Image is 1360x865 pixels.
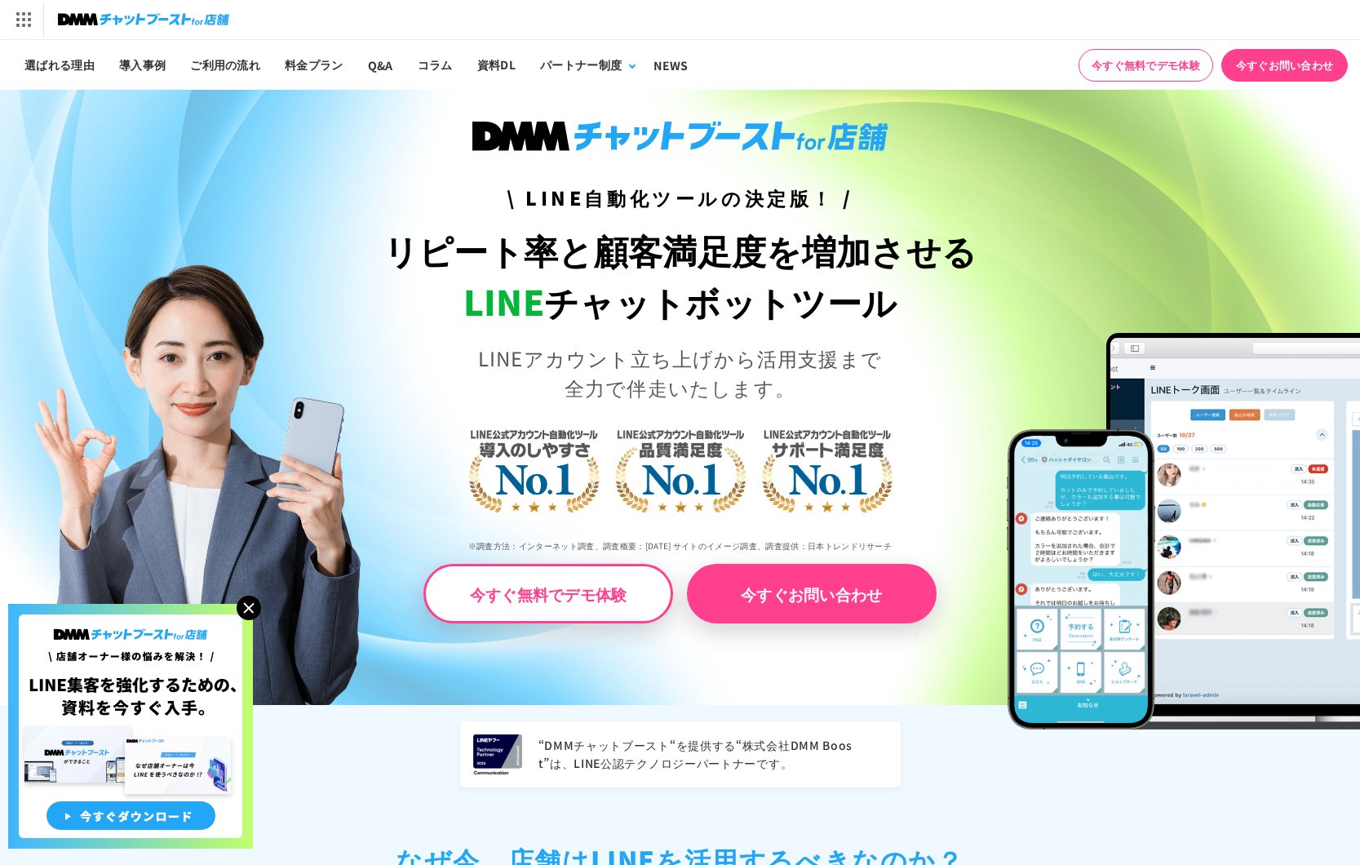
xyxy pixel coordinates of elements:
img: 店舗オーナー様の悩みを解決!LINE集客を狂化するための資料を今すぐ入手! [8,604,253,849]
h1: リピート率と顧客満足度を増加させる チャットボットツール [340,224,1021,327]
p: “DMMチャットブースト“を提供する“株式会社DMM Boost”は、LINE公認テクノロジーパートナーです。 [538,737,888,773]
a: 今すぐ無料でデモ体験 [1079,49,1213,82]
p: LINEアカウント立ち上げから活用支援まで 全力で伴走いたします。 [340,344,1021,402]
img: サービス [2,2,43,37]
a: 選ばれる理由 [12,40,107,90]
a: 導入事例 [107,40,178,90]
a: 今すぐお問い合わせ [1221,49,1348,82]
a: 資料DL [465,40,528,90]
h3: \ LINE自動化ツールの決定版！ / [340,184,1021,212]
span: LINE [463,276,544,326]
img: LINE公式アカウント自動化ツール導入のしやすさNo.1｜LINE公式アカウント自動化ツール品質満足度No.1｜LINE公式アカウント自動化ツールサポート満足度No.1 [415,366,946,570]
img: LINEヤフー Technology Partner 2025 [473,734,522,774]
a: コラム [405,40,465,90]
div: パートナー制度 [540,56,622,73]
a: Q&A [356,40,405,90]
a: ご利用の流れ [178,40,272,90]
p: ※調査方法：インターネット調査、調査概要：[DATE] サイトのイメージ調査、調査提供：日本トレンドリサーチ [340,528,1021,564]
a: 今すぐ無料でデモ体験 [423,564,673,623]
img: チャットブーストfor店舗 [58,8,229,31]
a: 料金プラン [272,40,356,90]
a: 今すぐお問い合わせ [687,564,937,623]
a: NEWS [641,40,700,90]
a: 店舗オーナー様の悩みを解決!LINE集客を狂化するための資料を今すぐ入手! [8,604,253,623]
